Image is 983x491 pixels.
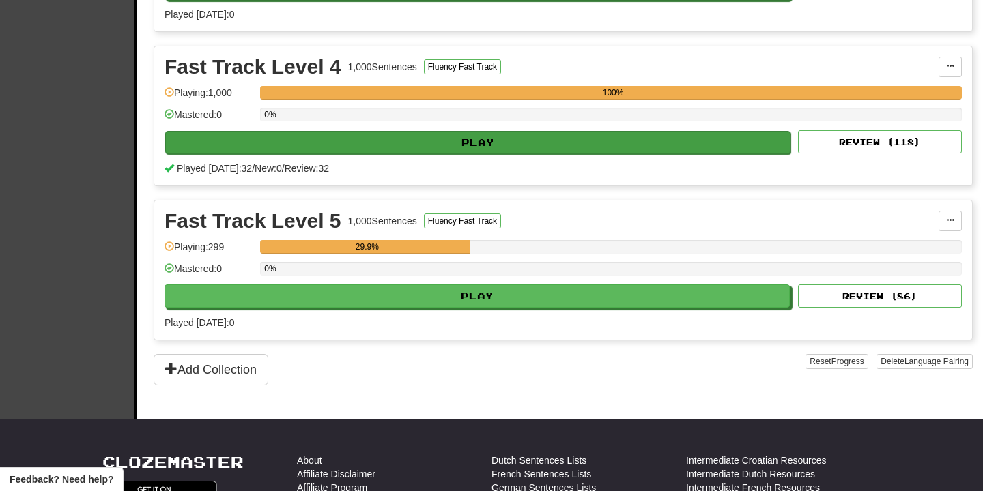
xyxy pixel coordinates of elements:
[165,262,253,284] div: Mastered: 0
[686,453,826,467] a: Intermediate Croatian Resources
[255,163,282,174] span: New: 0
[252,163,255,174] span: /
[282,163,285,174] span: /
[491,467,591,481] a: French Sentences Lists
[165,86,253,108] div: Playing: 1,000
[10,473,113,486] span: Open feedback widget
[904,357,969,366] span: Language Pairing
[264,86,962,100] div: 100%
[165,108,253,130] div: Mastered: 0
[798,130,962,153] button: Review (118)
[297,467,375,481] a: Affiliate Disclaimer
[877,354,973,369] button: DeleteLanguage Pairing
[285,163,329,174] span: Review: 32
[491,453,586,467] a: Dutch Sentences Lists
[165,240,253,263] div: Playing: 299
[102,453,244,471] a: Clozemaster
[154,354,268,385] button: Add Collection
[686,467,815,481] a: Intermediate Dutch Resources
[264,240,470,254] div: 29.9%
[165,284,790,308] button: Play
[165,211,341,231] div: Fast Track Level 5
[806,354,868,369] button: ResetProgress
[177,163,252,174] span: Played [DATE]: 32
[424,59,501,74] button: Fluency Fast Track
[297,453,322,467] a: About
[165,9,234,20] span: Played [DATE]: 0
[165,317,234,328] span: Played [DATE]: 0
[424,213,501,228] button: Fluency Fast Track
[165,131,790,154] button: Play
[165,57,341,77] div: Fast Track Level 4
[831,357,864,366] span: Progress
[798,284,962,308] button: Review (86)
[348,60,417,74] div: 1,000 Sentences
[348,214,417,228] div: 1,000 Sentences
